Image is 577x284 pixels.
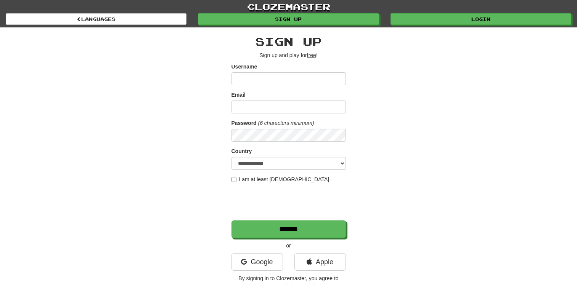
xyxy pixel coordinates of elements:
label: Username [231,63,257,70]
iframe: reCAPTCHA [231,187,347,217]
h2: Sign up [231,35,346,48]
label: I am at least [DEMOGRAPHIC_DATA] [231,176,329,183]
label: Country [231,147,252,155]
input: I am at least [DEMOGRAPHIC_DATA] [231,177,236,182]
label: Password [231,119,257,127]
a: Login [391,13,571,25]
em: (6 characters minimum) [258,120,314,126]
a: Apple [294,253,346,271]
label: Email [231,91,246,99]
a: Sign up [198,13,379,25]
u: free [307,52,316,58]
a: Google [231,253,283,271]
a: Languages [6,13,186,25]
p: or [231,242,346,249]
p: Sign up and play for ! [231,51,346,59]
